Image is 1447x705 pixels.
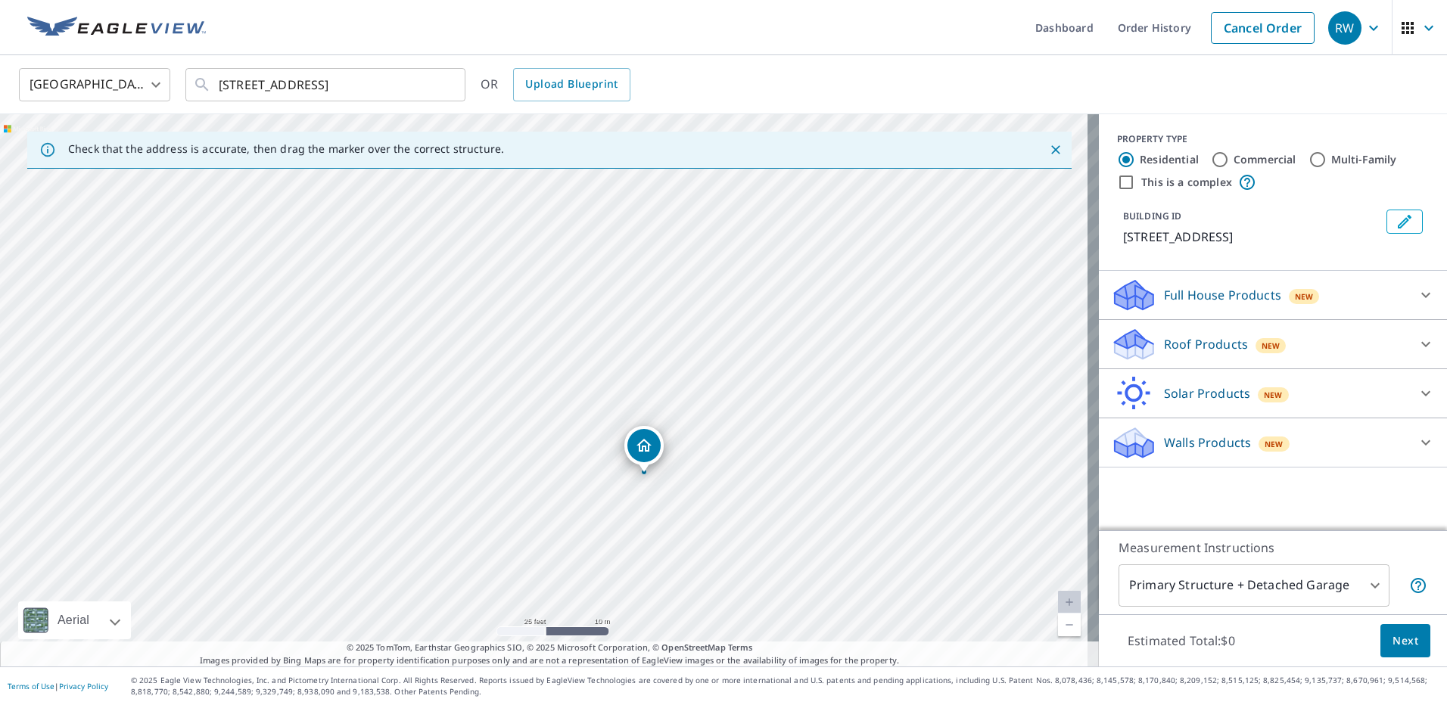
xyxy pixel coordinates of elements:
div: [GEOGRAPHIC_DATA] [19,64,170,106]
div: Walls ProductsNew [1111,424,1435,461]
p: Roof Products [1164,335,1248,353]
div: Solar ProductsNew [1111,375,1435,412]
div: RW [1328,11,1361,45]
span: New [1265,438,1284,450]
span: New [1264,389,1283,401]
p: Full House Products [1164,286,1281,304]
label: Residential [1140,152,1199,167]
div: Roof ProductsNew [1111,326,1435,362]
span: Next [1393,632,1418,651]
p: Measurement Instructions [1119,539,1427,557]
a: Terms [728,641,753,653]
span: Upload Blueprint [525,75,618,94]
a: Upload Blueprint [513,68,630,101]
p: Check that the address is accurate, then drag the marker over the correct structure. [68,142,504,156]
a: OpenStreetMap [661,641,725,653]
span: Your report will include the primary structure and a detached garage if one exists. [1409,576,1427,595]
span: © 2025 TomTom, Earthstar Geographics SIO, © 2025 Microsoft Corporation, © [347,641,753,654]
a: Privacy Policy [59,681,108,691]
label: Multi-Family [1331,152,1397,167]
span: New [1262,340,1281,352]
div: Full House ProductsNew [1111,277,1435,313]
p: Solar Products [1164,384,1250,402]
div: Primary Structure + Detached Garage [1119,564,1389,607]
div: PROPERTY TYPE [1117,132,1429,146]
p: Estimated Total: $0 [1116,624,1247,657]
label: Commercial [1234,152,1296,167]
button: Close [1046,140,1066,160]
a: Current Level 20, Zoom Out [1058,613,1081,636]
div: OR [481,68,630,101]
p: Walls Products [1164,433,1251,452]
a: Terms of Use [8,681,54,691]
p: © 2025 Eagle View Technologies, Inc. and Pictometry International Corp. All Rights Reserved. Repo... [131,675,1439,697]
p: | [8,682,108,691]
button: Next [1380,624,1430,658]
p: BUILDING ID [1123,210,1181,222]
button: Edit building 1 [1386,210,1423,234]
a: Cancel Order [1211,12,1315,44]
label: This is a complex [1141,175,1232,190]
p: [STREET_ADDRESS] [1123,228,1380,246]
input: Search by address or latitude-longitude [219,64,434,106]
div: Dropped pin, building 1, Residential property, 325 Oak Hill Way Chesapeake, VA 23320 [624,426,664,473]
div: Aerial [18,601,131,639]
div: Aerial [53,601,94,639]
img: EV Logo [27,17,206,39]
span: New [1295,290,1314,303]
a: Current Level 20, Zoom In Disabled [1058,591,1081,613]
